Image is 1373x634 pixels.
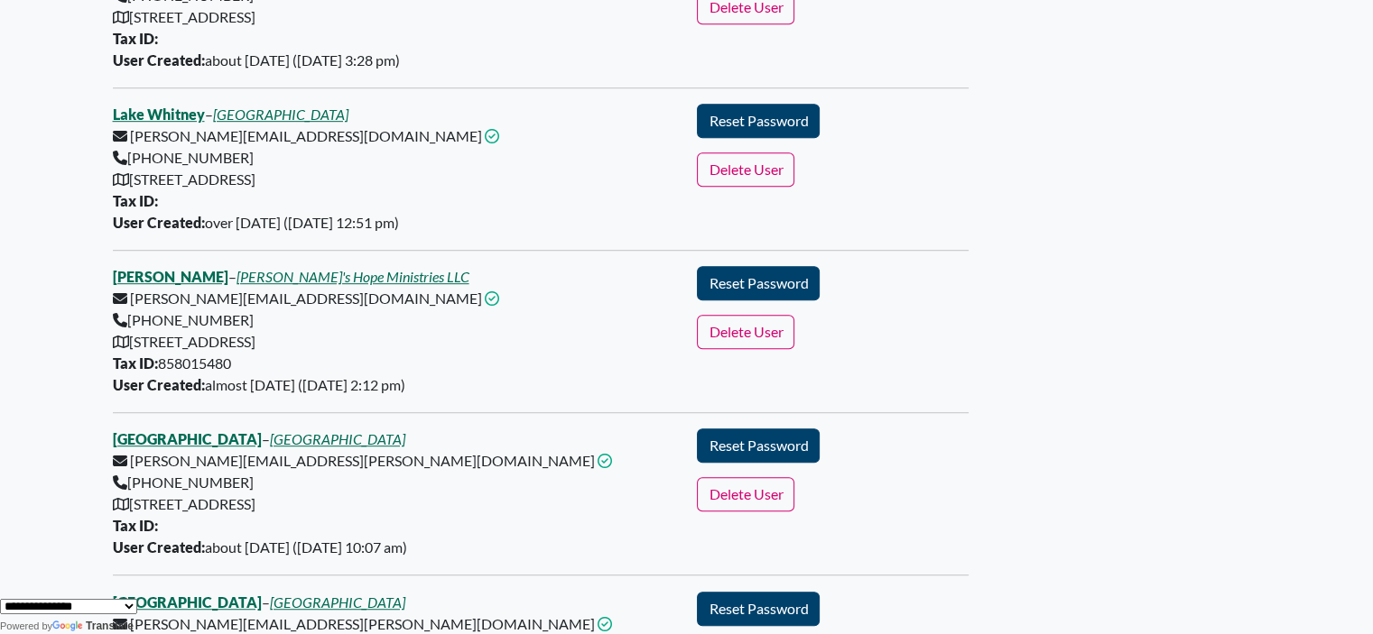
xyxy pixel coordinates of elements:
[270,593,405,611] a: [GEOGRAPHIC_DATA]
[102,428,687,558] div: – [PERSON_NAME][EMAIL_ADDRESS][PERSON_NAME][DOMAIN_NAME] [PHONE_NUMBER] [STREET_ADDRESS] about [D...
[697,266,820,300] button: Reset Password
[52,620,86,633] img: Google Translate
[113,354,158,372] b: Tax ID:
[113,430,262,447] a: [GEOGRAPHIC_DATA]
[697,428,820,463] button: Reset Password
[113,376,205,393] b: User Created:
[270,430,405,447] a: [GEOGRAPHIC_DATA]
[52,620,134,632] a: Translate
[697,592,820,626] button: Reset Password
[697,152,794,187] button: Delete User
[113,593,262,611] a: [GEOGRAPHIC_DATA]
[113,30,158,47] b: Tax ID:
[113,106,205,123] a: Lake Whitney
[113,214,205,231] b: User Created:
[102,266,687,396] div: – [PERSON_NAME][EMAIL_ADDRESS][DOMAIN_NAME] [PHONE_NUMBER] [STREET_ADDRESS] 858015480 almost [DAT...
[598,454,612,468] i: This email address is confirmed.
[113,192,158,209] b: Tax ID:
[213,106,348,123] a: [GEOGRAPHIC_DATA]
[697,104,820,138] button: Reset Password
[697,477,794,511] button: Delete User
[113,538,205,556] b: User Created:
[113,268,228,285] a: [PERSON_NAME]
[485,291,499,306] i: This email address is confirmed.
[697,315,794,349] button: Delete User
[113,517,158,534] b: Tax ID:
[237,268,469,285] a: [PERSON_NAME]'s Hope Ministries LLC
[485,129,499,143] i: This email address is confirmed.
[102,104,687,234] div: – [PERSON_NAME][EMAIL_ADDRESS][DOMAIN_NAME] [PHONE_NUMBER] [STREET_ADDRESS] over [DATE] ([DATE] 1...
[113,51,205,69] b: User Created:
